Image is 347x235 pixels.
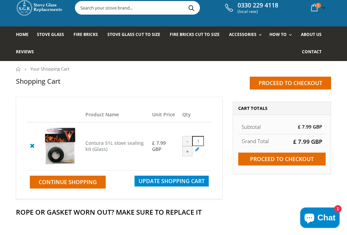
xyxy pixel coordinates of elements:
[41,128,79,165] img: Contura 51L stove sealing kit (Glass)
[238,153,326,165] input: Proceed to checkout
[242,138,269,144] strong: Grand Total
[107,26,165,44] a: Stove Glass Cut To Size
[238,105,267,111] span: Cart Totals
[301,32,322,37] span: About us
[139,177,205,185] span: Update Shopping Cart
[16,77,61,86] h1: Shopping Cart
[16,44,39,61] a: Reviews
[149,107,179,122] th: Unit Price
[302,49,322,55] span: Contact
[37,26,69,44] a: Stove Glass
[74,32,98,37] span: Fire Bricks
[269,26,295,44] a: How To
[184,1,199,14] button: Search
[16,49,34,55] span: Reviews
[269,32,287,37] span: How To
[107,32,160,37] span: Stove Glass Cut To Size
[30,66,69,72] span: Your Shopping Cart
[250,77,331,90] input: Proceed to checkout
[315,3,321,8] span: 1
[298,123,322,130] span: £ 7.99 GBP
[16,67,21,71] a: Home
[16,208,331,217] h2: Rope Or Gasket Worn Out? Make Sure To Replace It
[82,107,149,122] th: Product Name
[182,146,192,156] div: +
[16,32,28,37] span: Home
[301,26,327,44] a: About us
[170,32,220,37] span: Fire Bricks Cut To Size
[298,208,342,230] inbox-online-store-chat: Shopify online store chat
[229,26,265,44] a: Accessories
[229,32,257,37] span: Accessories
[152,140,166,152] span: £ 7.99 GBP
[30,176,106,189] a: Continue Shopping
[37,32,64,37] span: Stove Glass
[170,26,225,44] a: Fire Bricks Cut To Size
[179,107,212,122] th: Qty
[75,1,262,14] input: Search your stove brand...
[74,26,103,44] a: Fire Bricks
[308,1,327,14] a: 1
[293,138,322,145] span: £ 7.99 GBP
[242,123,261,130] span: Subtotal
[302,44,327,61] a: Contact
[85,140,144,153] a: Contura 51L stove sealing kit (Glass)
[135,176,209,187] button: Update Shopping Cart
[182,136,192,146] div: -
[39,178,97,186] span: Continue Shopping
[16,26,34,44] a: Home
